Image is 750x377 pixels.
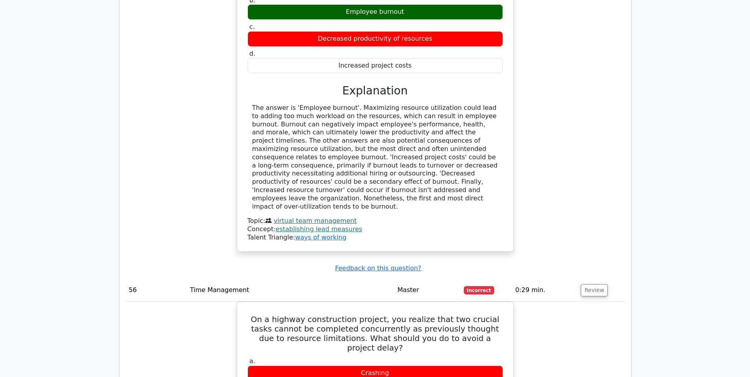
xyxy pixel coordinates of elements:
div: Talent Triangle: [247,217,503,241]
button: Review [581,284,608,296]
a: ways of working [295,234,346,241]
a: establishing lead measures [276,225,362,233]
a: virtual team management [274,217,357,224]
span: Incorrect [464,286,494,294]
div: Employee burnout [247,4,503,20]
div: The answer is 'Employee burnout'. Maximizing resource utilization could lead to adding too much w... [252,104,498,211]
h5: On a highway construction project, you realize that two crucial tasks cannot be completed concurr... [247,315,504,352]
div: Decreased productivity of resources [247,31,503,47]
span: d. [249,50,255,57]
span: c. [249,23,255,30]
span: a. [249,357,255,365]
div: Concept: [247,225,503,234]
div: Increased project costs [247,58,503,74]
div: Topic: [247,217,503,225]
td: Time Management [187,279,395,302]
a: Feedback on this question? [335,264,421,272]
h3: Explanation [252,84,498,98]
td: Master [394,279,461,302]
td: 56 [126,279,187,302]
td: 0:29 min. [512,279,578,302]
